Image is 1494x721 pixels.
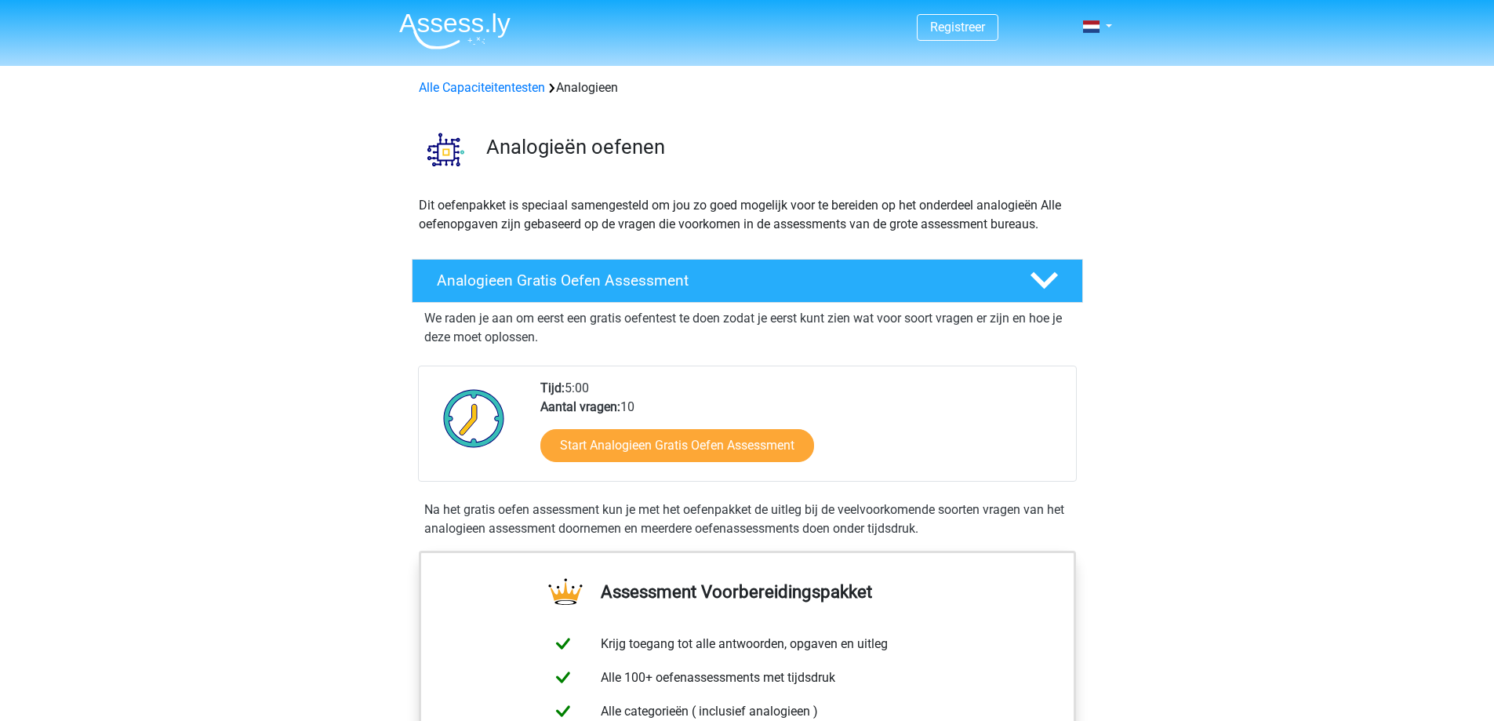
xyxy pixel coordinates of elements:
div: Analogieen [413,78,1082,97]
div: 5:00 10 [529,379,1075,481]
a: Registreer [930,20,985,35]
p: Dit oefenpakket is speciaal samengesteld om jou zo goed mogelijk voor te bereiden op het onderdee... [419,196,1076,234]
img: analogieen [413,116,479,183]
b: Tijd: [540,381,565,395]
img: Assessly [399,13,511,49]
a: Alle Capaciteitentesten [419,80,545,95]
a: Analogieen Gratis Oefen Assessment [405,259,1089,303]
b: Aantal vragen: [540,399,620,414]
h4: Analogieen Gratis Oefen Assessment [437,271,1005,289]
img: Klok [434,379,514,457]
div: Na het gratis oefen assessment kun je met het oefenpakket de uitleg bij de veelvoorkomende soorte... [418,501,1077,538]
a: Start Analogieen Gratis Oefen Assessment [540,429,814,462]
p: We raden je aan om eerst een gratis oefentest te doen zodat je eerst kunt zien wat voor soort vra... [424,309,1071,347]
h3: Analogieën oefenen [486,135,1071,159]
